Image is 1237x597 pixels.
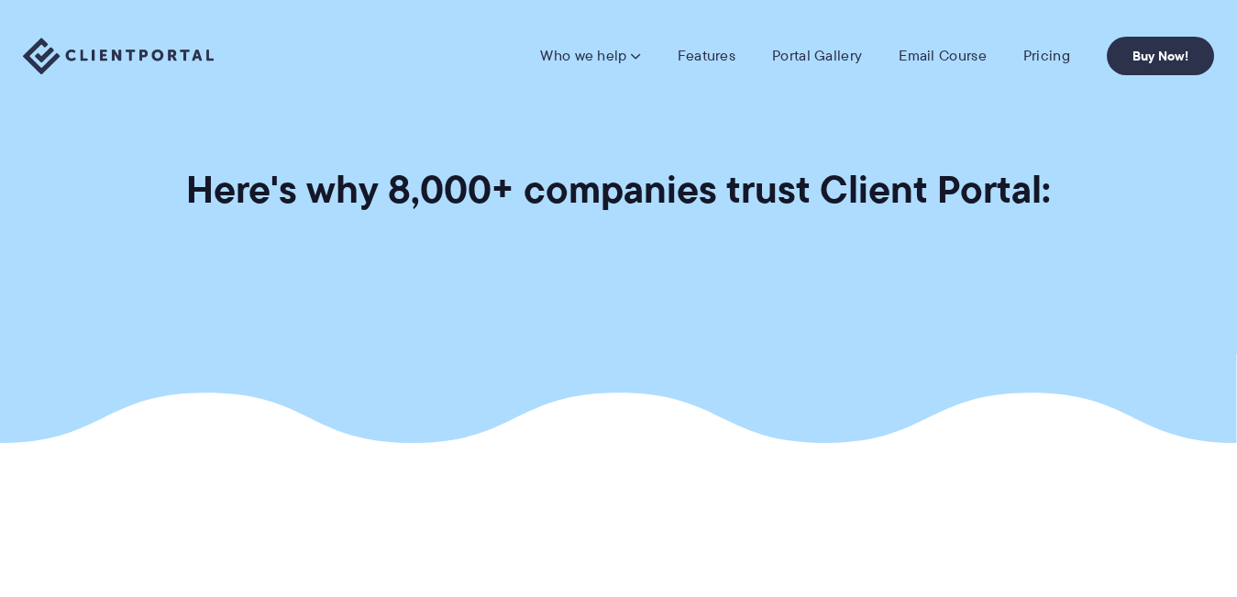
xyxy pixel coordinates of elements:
a: Pricing [1023,47,1070,65]
h1: Here's why 8,000+ companies trust Client Portal: [186,165,1051,214]
a: Who we help [540,47,640,65]
a: Email Course [899,47,987,65]
a: Portal Gallery [772,47,862,65]
a: Buy Now! [1107,37,1214,75]
a: Features [678,47,735,65]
